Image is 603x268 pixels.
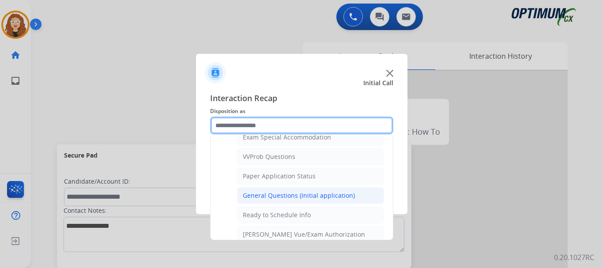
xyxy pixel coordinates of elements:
p: 0.20.1027RC [554,252,594,263]
span: Initial Call [363,79,393,87]
div: [PERSON_NAME] Vue/Exam Authorization [243,230,365,239]
div: VVProb Questions [243,152,295,161]
span: Interaction Recap [210,92,393,106]
div: Paper Application Status [243,172,316,181]
div: Ready to Schedule Info [243,211,311,219]
div: Exam Special Accommodation [243,133,331,142]
img: contactIcon [205,62,226,83]
div: General Questions (Initial application) [243,191,355,200]
span: Disposition as [210,106,393,117]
